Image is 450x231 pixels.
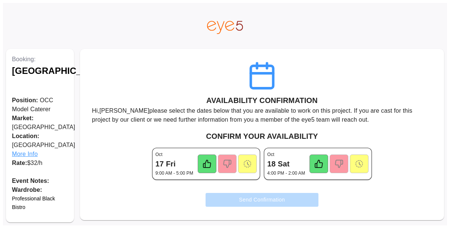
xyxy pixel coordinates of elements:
p: Oct [267,151,274,158]
p: [GEOGRAPHIC_DATA] [12,114,68,132]
p: [GEOGRAPHIC_DATA] [12,132,68,159]
p: $ 32 /h [12,159,68,168]
span: Location: [12,132,68,141]
img: eye5 [207,21,243,34]
p: 9:00 AM - 5:00 PM [155,170,193,177]
p: Hi, [PERSON_NAME] please select the dates below that you are available to work on this project. I... [92,106,432,124]
span: Market: [12,115,34,121]
span: Position: [12,97,38,103]
span: More Info [12,150,68,159]
p: Wardrobe: [12,185,68,194]
h6: 17 Fri [155,158,176,170]
p: 4:00 PM - 2:00 AM [267,170,305,177]
p: OCC Model Caterer [12,96,68,114]
p: Professional Black Bistro [12,194,68,211]
span: Rate: [12,160,27,166]
h6: AVAILABILITY CONFIRMATION [206,94,318,106]
h6: 18 Sat [267,158,290,170]
p: Oct [155,151,163,158]
h6: CONFIRM YOUR AVAILABILITY [86,130,438,142]
p: Booking: [12,55,68,64]
h1: [GEOGRAPHIC_DATA] [12,64,68,78]
button: Send Confirmation [206,193,319,207]
p: Event Notes: [12,177,68,185]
